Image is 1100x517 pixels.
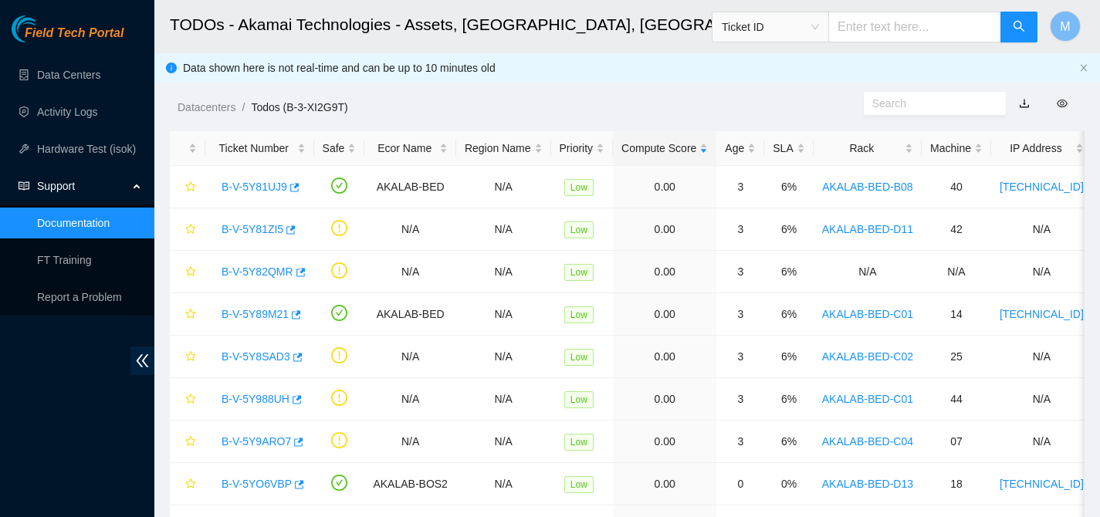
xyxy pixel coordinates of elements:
[564,306,594,323] span: Low
[19,181,29,191] span: read
[722,15,819,39] span: Ticket ID
[822,223,913,235] a: AKALAB-BED-D11
[613,378,716,421] td: 0.00
[178,101,235,113] a: Datacenters
[922,378,991,421] td: 44
[922,208,991,251] td: 42
[12,15,78,42] img: Akamai Technologies
[613,336,716,378] td: 0.00
[331,262,347,279] span: exclamation-circle
[1079,63,1088,73] span: close
[364,421,456,463] td: N/A
[1000,12,1037,42] button: search
[178,259,197,284] button: star
[37,282,142,313] p: Report a Problem
[178,302,197,326] button: star
[331,432,347,448] span: exclamation-circle
[1013,20,1025,35] span: search
[456,463,551,505] td: N/A
[1007,91,1041,116] button: download
[185,478,196,491] span: star
[37,171,128,201] span: Support
[1019,97,1030,110] a: download
[130,346,154,375] span: double-left
[364,378,456,421] td: N/A
[37,143,136,155] a: Hardware Test (isok)
[37,217,110,229] a: Documentation
[613,293,716,336] td: 0.00
[251,101,347,113] a: Todos (B-3-XI2G9T)
[922,463,991,505] td: 18
[922,166,991,208] td: 40
[564,476,594,493] span: Low
[37,69,100,81] a: Data Centers
[922,293,991,336] td: 14
[822,350,913,363] a: AKALAB-BED-C02
[178,217,197,242] button: star
[178,429,197,454] button: star
[222,181,287,193] a: B-V-5Y81UJ9
[364,336,456,378] td: N/A
[822,478,913,490] a: AKALAB-BED-D13
[922,251,991,293] td: N/A
[12,28,124,48] a: Akamai TechnologiesField Tech Portal
[1050,11,1081,42] button: M
[331,475,347,491] span: check-circle
[822,181,913,193] a: AKALAB-BED-B08
[872,95,985,112] input: Search
[991,378,1092,421] td: N/A
[764,421,813,463] td: 6%
[185,436,196,448] span: star
[242,101,245,113] span: /
[564,221,594,238] span: Low
[1060,17,1070,36] span: M
[1000,181,1084,193] a: [TECHNICAL_ID]
[613,166,716,208] td: 0.00
[364,166,456,208] td: AKALAB-BED
[716,463,764,505] td: 0
[456,293,551,336] td: N/A
[764,251,813,293] td: 6%
[456,166,551,208] td: N/A
[613,251,716,293] td: 0.00
[25,26,124,41] span: Field Tech Portal
[331,177,347,194] span: check-circle
[364,293,456,336] td: AKALAB-BED
[564,264,594,281] span: Low
[564,349,594,366] span: Low
[716,208,764,251] td: 3
[185,181,196,194] span: star
[716,293,764,336] td: 3
[764,208,813,251] td: 6%
[822,308,913,320] a: AKALAB-BED-C01
[716,251,764,293] td: 3
[185,309,196,321] span: star
[822,435,913,448] a: AKALAB-BED-C04
[331,220,347,236] span: exclamation-circle
[1057,98,1068,109] span: eye
[828,12,1001,42] input: Enter text here...
[764,166,813,208] td: 6%
[185,224,196,236] span: star
[178,471,197,496] button: star
[222,265,293,278] a: B-V-5Y82QMR
[364,208,456,251] td: N/A
[613,208,716,251] td: 0.00
[364,463,456,505] td: AKALAB-BOS2
[185,266,196,279] span: star
[716,378,764,421] td: 3
[991,251,1092,293] td: N/A
[331,305,347,321] span: check-circle
[456,378,551,421] td: N/A
[991,421,1092,463] td: N/A
[222,393,289,405] a: B-V-5Y988UH
[222,308,289,320] a: B-V-5Y89M21
[1000,478,1084,490] a: [TECHNICAL_ID]
[991,208,1092,251] td: N/A
[185,351,196,363] span: star
[764,378,813,421] td: 6%
[922,336,991,378] td: 25
[222,435,291,448] a: B-V-5Y9ARO7
[37,254,92,266] a: FT Training
[814,251,922,293] td: N/A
